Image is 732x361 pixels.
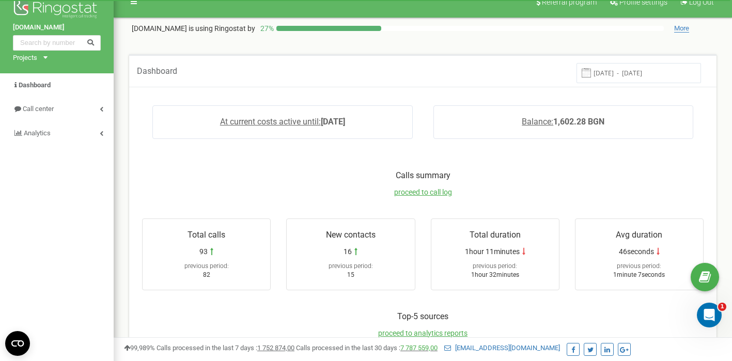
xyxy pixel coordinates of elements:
[347,271,354,278] span: 15
[13,35,101,51] input: Search by number
[397,311,448,321] span: Top-5 sources
[329,262,373,270] span: previous period:
[137,66,177,76] span: Dashboard
[189,24,255,33] span: is using Ringostat by
[697,303,722,327] iframe: Intercom live chat
[220,117,321,127] span: At current costs active until:
[718,303,726,311] span: 1
[473,262,517,270] span: previous period:
[255,23,276,34] p: 27 %
[674,24,689,33] span: More
[157,344,294,352] span: Calls processed in the last 7 days :
[220,117,345,127] a: At current costs active until:[DATE]
[326,230,376,240] span: New contacts
[19,81,51,89] span: Dashboard
[617,262,661,270] span: previous period:
[296,344,438,352] span: Calls processed in the last 30 days :
[396,170,450,180] span: Calls summary
[522,117,553,127] span: Balance:
[132,23,255,34] p: [DOMAIN_NAME]
[13,23,101,33] a: [DOMAIN_NAME]
[613,271,665,278] span: 1minute 7seconds
[24,129,51,137] span: Analytics
[378,329,468,337] a: proceed to analytics reports
[13,53,37,63] div: Projects
[188,230,225,240] span: Total calls
[522,117,604,127] a: Balance:1,602.28 BGN
[400,344,438,352] a: 7 787 559,00
[124,344,155,352] span: 99,989%
[465,246,520,257] span: 1hour 11minutes
[471,271,519,278] span: 1hour 32minutes
[203,271,210,278] span: 82
[616,230,662,240] span: Avg duration
[5,331,30,356] button: Open CMP widget
[619,246,654,257] span: 46seconds
[444,344,560,352] a: [EMAIL_ADDRESS][DOMAIN_NAME]
[470,230,521,240] span: Total duration
[184,262,229,270] span: previous period:
[199,246,208,257] span: 93
[257,344,294,352] u: 1 752 874,00
[344,246,352,257] span: 16
[394,188,452,196] a: proceed to call log
[23,105,54,113] span: Call center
